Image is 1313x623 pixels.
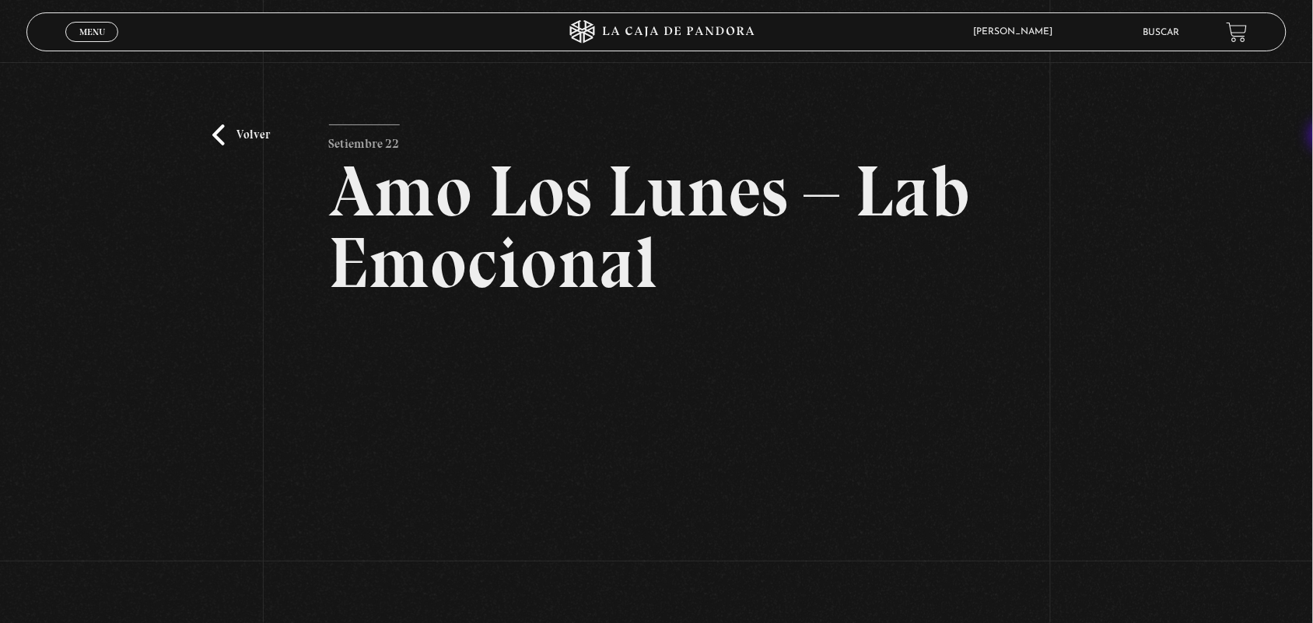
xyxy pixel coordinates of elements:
a: View your shopping cart [1227,22,1248,43]
p: Setiembre 22 [329,124,400,156]
span: Cerrar [74,40,110,51]
a: Volver [212,124,270,145]
h2: Amo Los Lunes – Lab Emocional [329,156,985,299]
a: Buscar [1143,28,1180,37]
span: Menu [79,27,105,37]
span: [PERSON_NAME] [966,27,1069,37]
